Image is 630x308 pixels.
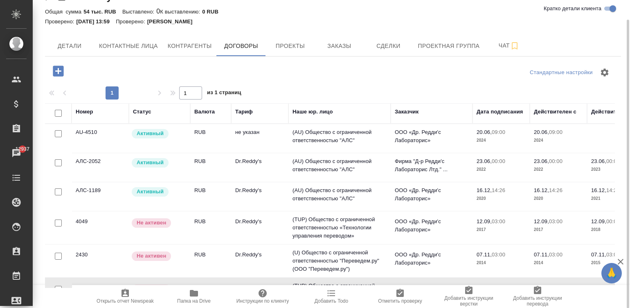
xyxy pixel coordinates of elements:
span: Добавить инструкции перевода [508,295,567,307]
p: 03:00 [549,285,562,291]
p: 2017 [534,226,583,234]
p: 00:00 [606,158,620,164]
button: Отметить проверку [366,285,434,308]
td: Dr.Reddy's [231,213,288,242]
span: Открыть отчет Newspeak [97,298,154,304]
p: 03:00 [549,218,562,224]
td: RUB [190,247,231,275]
div: Номер [76,108,93,116]
button: Добавить инструкции верстки [434,285,503,308]
span: Контактные лица [99,41,158,51]
span: Чат [489,41,529,51]
td: (AU) Общество с ограниченной ответственностью "АЛС" [288,153,391,182]
p: [DATE] 13:59 [76,18,116,25]
p: 20.06, [477,285,492,291]
span: Отметить проверку [378,298,422,304]
p: 31.12, [591,285,606,291]
button: 🙏 [601,263,622,283]
span: Заказы [319,41,359,51]
p: 03:00 [492,251,505,258]
button: Добавить инструкции перевода [503,285,572,308]
p: 00:00 [606,285,620,291]
p: 20.06, [477,129,492,135]
p: 2022 [534,165,583,174]
div: Статус [133,108,151,116]
p: ООО «Др. Редди'c Лабораторис» [395,186,468,203]
p: 2024 [477,136,526,145]
td: RUB [190,182,231,211]
div: split button [528,66,595,79]
p: 54 тыс. RUB [83,9,122,15]
p: Проверено: [116,18,147,25]
p: [PERSON_NAME] [147,18,199,25]
td: RUB [190,213,231,242]
td: Dr.Reddy's [231,153,288,182]
p: 12.09, [591,218,606,224]
p: 00:00 [549,158,562,164]
span: Проектная группа [418,41,479,51]
p: 03:00 [549,251,562,258]
button: Инструкции по клиенту [228,285,297,308]
td: 2430 [72,247,129,275]
p: 12.09, [477,218,492,224]
p: Выставлено: [122,9,156,15]
p: Активный [137,159,164,167]
td: (TUP) Общество с ограниченной ответственностью «Технологии управления переводом» [288,211,391,244]
p: Активный [137,188,164,196]
button: Добавить договор [47,63,70,79]
p: 03:00 [492,218,505,224]
p: 23.06, [534,158,549,164]
p: ООО «Др. Редди'c Лабораторис» [395,128,468,145]
button: Открыть отчет Newspeak [91,285,160,308]
p: 12.09, [534,218,549,224]
p: Активный [137,129,164,138]
div: Дата подписания [477,108,523,116]
div: Валюта [194,108,215,116]
td: АЛС-1189 [72,182,129,211]
span: Сделки [369,41,408,51]
td: (U) Общество с ограниченной ответственностью "Переведем.ру" (ООО "Переведем.ру") [288,245,391,277]
p: Общая сумма [45,9,83,15]
p: Не активен [137,219,166,227]
span: Добавить Todo [315,298,348,304]
span: Инструкции по клиенту [236,298,289,304]
p: 09:00 [549,129,562,135]
p: 2022 [477,165,526,174]
p: 2020 [477,195,526,203]
p: 00:00 [492,158,505,164]
div: Действителен с [534,108,576,116]
td: АЛС-2052 [72,153,129,182]
svg: Подписаться [510,41,520,51]
span: Детали [50,41,89,51]
p: 20.06, [534,129,549,135]
a: 12937 [2,143,31,163]
p: 07.11, [477,251,492,258]
p: 07.11, [591,251,606,258]
div: Заказчик [395,108,418,116]
p: Не активен [137,252,166,260]
span: 🙏 [605,265,619,282]
p: Проверено: [45,18,76,25]
p: 16.12, [534,187,549,193]
span: Контрагенты [168,41,212,51]
p: Д-р Редди'c [395,284,468,292]
td: не указан [231,124,288,153]
div: Тариф [235,108,253,116]
p: ООО «Др. Редди'c Лабораторис» [395,217,468,234]
td: (AU) Общество с ограниченной ответственностью "АЛС" [288,124,391,153]
p: 07.11, [534,251,549,258]
p: 14:26 [606,187,620,193]
p: 14:26 [549,187,562,193]
span: Папка на Drive [177,298,211,304]
p: 0 RUB [202,9,225,15]
p: 00:00 [606,218,620,224]
button: Добавить Todo [297,285,366,308]
td: RUB [190,153,231,182]
p: 23.06, [591,158,606,164]
p: 03:00 [492,285,505,291]
p: 03:00 [606,251,620,258]
p: 23.06, [477,158,492,164]
span: из 1 страниц [207,88,241,100]
p: ООО «Др. Редди'c Лабораторис» [395,251,468,267]
td: (AU) Общество с ограниченной ответственностью "АЛС" [288,182,391,211]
